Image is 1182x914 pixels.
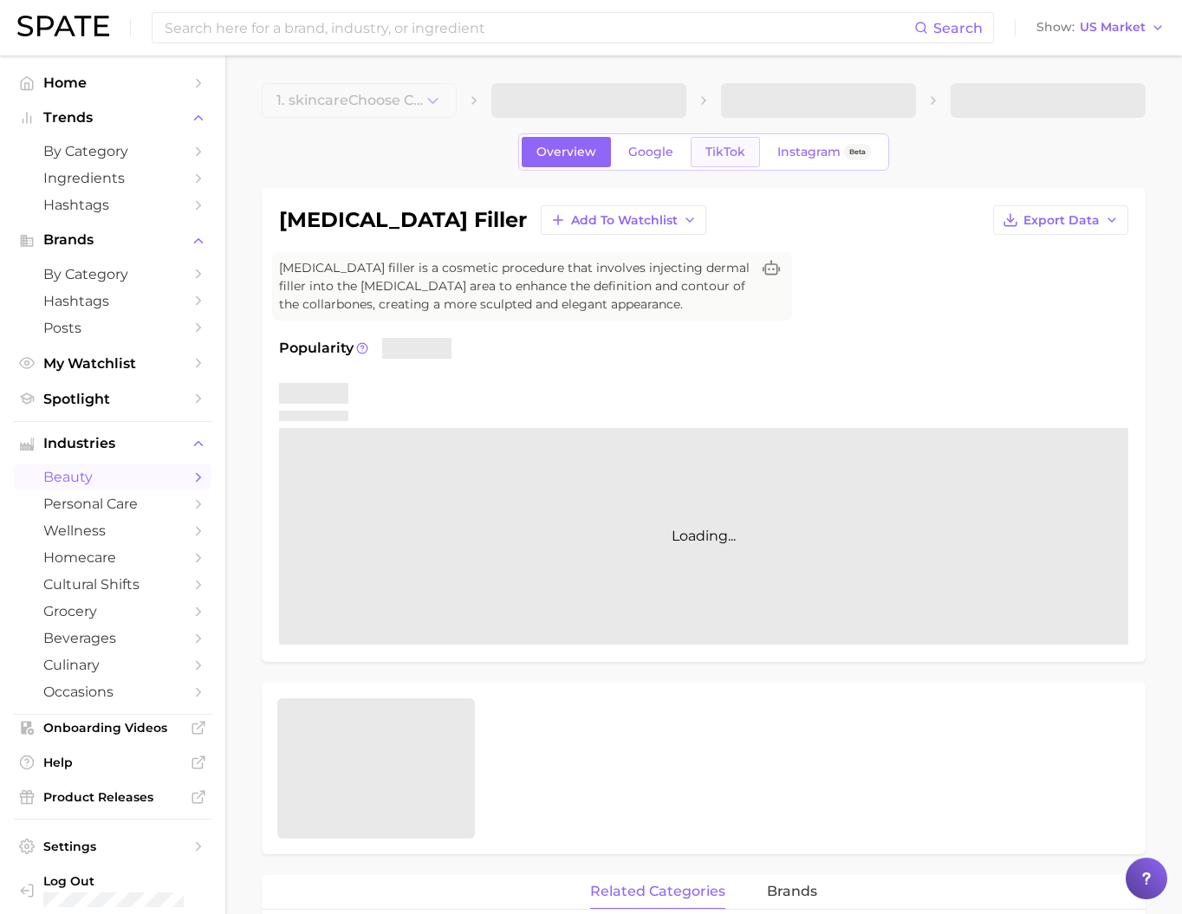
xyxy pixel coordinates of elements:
span: Help [43,755,182,770]
a: by Category [14,261,211,288]
span: homecare [43,549,182,566]
span: Google [628,145,673,159]
span: Spotlight [43,391,182,407]
a: Google [614,137,688,167]
img: SPATE [17,16,109,36]
span: related categories [590,884,725,899]
span: Brands [43,232,182,248]
span: personal care [43,496,182,512]
a: My Watchlist [14,350,211,377]
button: ShowUS Market [1032,16,1169,39]
a: Help [14,749,211,775]
span: Onboarding Videos [43,720,182,736]
span: culinary [43,657,182,673]
h1: [MEDICAL_DATA] filler [279,210,527,230]
a: Log out. Currently logged in with e-mail doyeon@spate.nyc. [14,868,211,912]
a: InstagramBeta [763,137,886,167]
span: by Category [43,143,182,159]
span: Export Data [1023,213,1100,228]
span: Hashtags [43,293,182,309]
span: Log Out [43,873,198,889]
input: Search here for a brand, industry, or ingredient [163,13,914,42]
a: Home [14,69,211,96]
button: 1. skincareChoose Category [262,83,457,118]
span: Show [1036,23,1075,32]
a: occasions [14,678,211,705]
span: Instagram [777,145,841,159]
span: US Market [1080,23,1146,32]
a: Onboarding Videos [14,715,211,741]
button: Trends [14,105,211,131]
span: Hashtags [43,197,182,213]
span: Home [43,75,182,91]
span: My Watchlist [43,355,182,372]
span: Popularity [279,338,354,359]
a: cultural shifts [14,571,211,598]
span: Trends [43,110,182,126]
span: wellness [43,522,182,539]
span: Add to Watchlist [571,213,678,228]
span: by Category [43,266,182,282]
a: beverages [14,625,211,651]
a: Hashtags [14,191,211,218]
span: grocery [43,603,182,619]
span: Search [933,20,983,36]
span: [MEDICAL_DATA] filler is a cosmetic procedure that involves injecting dermal filler into the [MED... [279,259,750,314]
span: beauty [43,469,182,485]
a: personal care [14,490,211,517]
a: Settings [14,833,211,859]
span: cultural shifts [43,576,182,593]
button: Brands [14,227,211,253]
span: Settings [43,839,182,854]
span: TikTok [705,145,745,159]
a: culinary [14,651,211,678]
a: homecare [14,544,211,571]
a: Posts [14,314,211,341]
span: Beta [849,145,866,159]
span: Overview [536,145,596,159]
a: by Category [14,138,211,165]
span: Product Releases [43,789,182,805]
span: beverages [43,630,182,646]
a: Overview [522,137,611,167]
span: Posts [43,320,182,336]
button: Add to Watchlist [541,205,706,235]
span: occasions [43,684,182,700]
a: Spotlight [14,386,211,412]
span: Industries [43,436,182,451]
div: Loading... [279,428,1128,645]
a: Ingredients [14,165,211,191]
button: Export Data [993,205,1128,235]
button: Industries [14,431,211,457]
a: wellness [14,517,211,544]
a: Product Releases [14,784,211,810]
span: 1. skincare Choose Category [276,93,424,108]
a: Hashtags [14,288,211,314]
a: TikTok [691,137,760,167]
span: Ingredients [43,170,182,186]
span: brands [767,884,817,899]
a: beauty [14,463,211,490]
a: grocery [14,598,211,625]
